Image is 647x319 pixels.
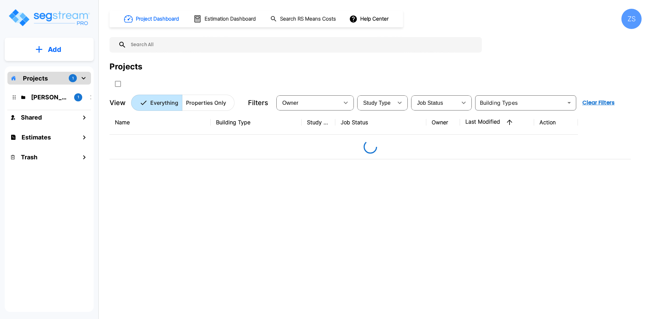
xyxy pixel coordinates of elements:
[268,12,340,26] button: Search RS Means Costs
[136,15,179,23] h1: Project Dashboard
[8,8,90,27] img: Logo
[278,93,339,112] div: Select
[72,75,74,81] p: 1
[477,98,563,107] input: Building Types
[110,61,142,73] div: Projects
[417,100,443,106] span: Job Status
[191,12,259,26] button: Estimation Dashboard
[121,11,183,26] button: Project Dashboard
[205,15,256,23] h1: Estimation Dashboard
[150,99,178,107] p: Everything
[248,98,268,108] p: Filters
[335,110,426,135] th: Job Status
[412,93,457,112] div: Select
[23,74,48,83] p: Projects
[131,95,182,111] button: Everything
[348,12,391,25] button: Help Center
[426,110,460,135] th: Owner
[211,110,302,135] th: Building Type
[21,153,37,162] h1: Trash
[302,110,335,135] th: Study Type
[359,93,393,112] div: Select
[363,100,391,106] span: Study Type
[21,113,42,122] h1: Shared
[186,99,226,107] p: Properties Only
[282,100,299,106] span: Owner
[460,110,534,135] th: Last Modified
[111,77,125,91] button: SelectAll
[48,44,61,55] p: Add
[5,40,94,59] button: Add
[126,37,479,53] input: Search All
[182,95,235,111] button: Properties Only
[621,9,642,29] div: ZS
[110,110,211,135] th: Name
[78,94,79,100] p: 1
[110,98,126,108] p: View
[580,96,617,109] button: Clear Filters
[131,95,235,111] div: Platform
[534,110,578,135] th: Action
[564,98,574,107] button: Open
[280,15,336,23] h1: Search RS Means Costs
[31,93,69,102] p: QA Emmanuel
[22,133,51,142] h1: Estimates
